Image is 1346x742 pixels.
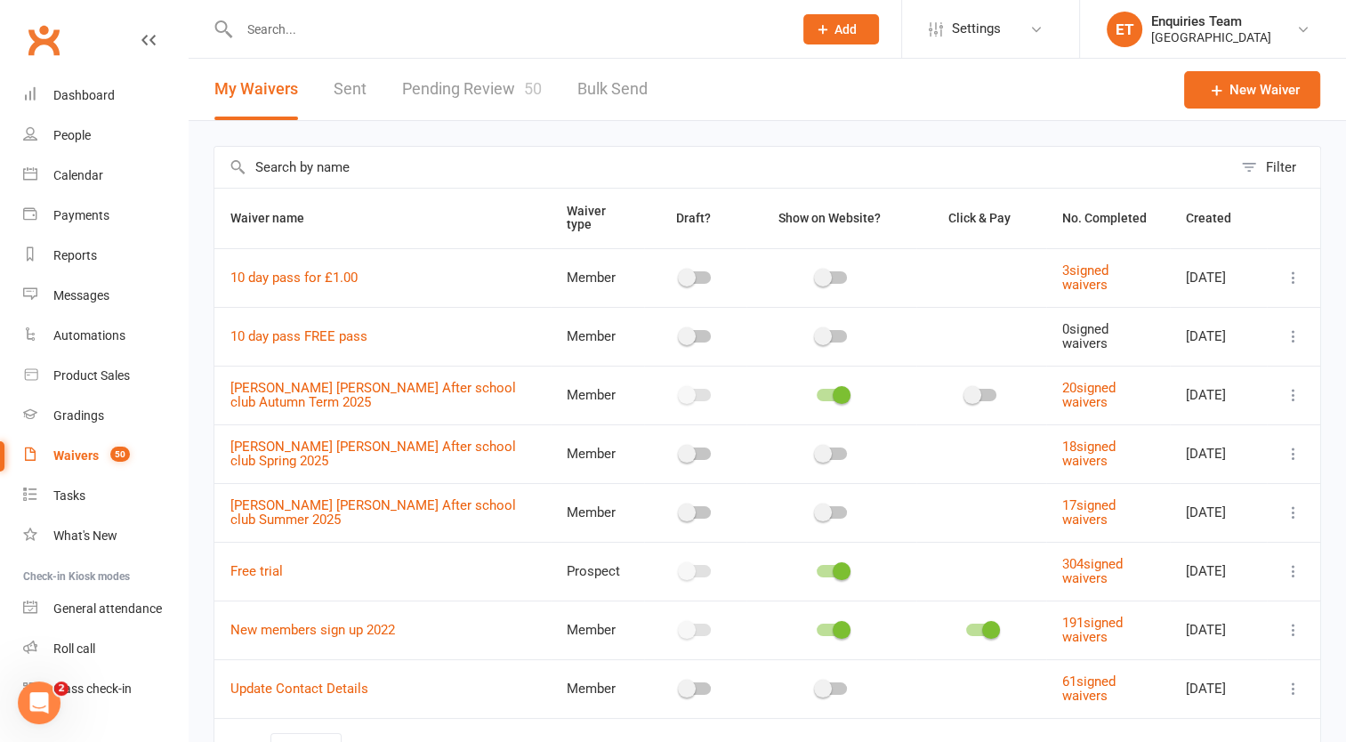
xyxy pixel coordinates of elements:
[234,17,780,42] input: Search...
[53,408,104,423] div: Gradings
[1186,211,1251,225] span: Created
[1170,366,1267,424] td: [DATE]
[214,59,298,120] button: My Waivers
[1151,29,1271,45] div: [GEOGRAPHIC_DATA]
[230,207,324,229] button: Waiver name
[1184,71,1320,109] a: New Waiver
[23,356,188,396] a: Product Sales
[1062,321,1108,352] span: 0 signed waivers
[778,211,881,225] span: Show on Website?
[1170,542,1267,601] td: [DATE]
[334,59,367,120] a: Sent
[53,88,115,102] div: Dashboard
[676,211,711,225] span: Draft?
[230,270,358,286] a: 10 day pass for £1.00
[1107,12,1142,47] div: ET
[23,629,188,669] a: Roll call
[53,208,109,222] div: Payments
[402,59,542,120] a: Pending Review50
[54,682,69,696] span: 2
[23,396,188,436] a: Gradings
[1046,189,1170,248] th: No. Completed
[952,9,1001,49] span: Settings
[18,682,60,724] iframe: Intercom live chat
[803,14,879,44] button: Add
[1062,556,1123,587] a: 304signed waivers
[948,211,1011,225] span: Click & Pay
[23,476,188,516] a: Tasks
[230,497,516,528] a: [PERSON_NAME] [PERSON_NAME] After school club Summer 2025
[1062,497,1116,528] a: 17signed waivers
[230,439,516,470] a: [PERSON_NAME] [PERSON_NAME] After school club Spring 2025
[551,424,644,483] td: Member
[551,307,644,366] td: Member
[23,276,188,316] a: Messages
[53,488,85,503] div: Tasks
[230,380,516,411] a: [PERSON_NAME] [PERSON_NAME] After school club Autumn Term 2025
[551,248,644,307] td: Member
[23,316,188,356] a: Automations
[524,79,542,98] span: 50
[1062,262,1108,294] a: 3signed waivers
[932,207,1030,229] button: Click & Pay
[21,18,66,62] a: Clubworx
[1151,13,1271,29] div: Enquiries Team
[1170,659,1267,718] td: [DATE]
[23,196,188,236] a: Payments
[551,542,644,601] td: Prospect
[834,22,857,36] span: Add
[23,669,188,709] a: Class kiosk mode
[23,436,188,476] a: Waivers 50
[1170,307,1267,366] td: [DATE]
[551,659,644,718] td: Member
[53,601,162,616] div: General attendance
[23,516,188,556] a: What's New
[551,601,644,659] td: Member
[1232,147,1320,188] button: Filter
[53,641,95,656] div: Roll call
[551,366,644,424] td: Member
[1186,207,1251,229] button: Created
[23,236,188,276] a: Reports
[1062,439,1116,470] a: 18signed waivers
[53,682,132,696] div: Class check-in
[551,189,644,248] th: Waiver type
[1170,424,1267,483] td: [DATE]
[53,288,109,302] div: Messages
[110,447,130,462] span: 50
[1062,615,1123,646] a: 191signed waivers
[23,116,188,156] a: People
[1170,248,1267,307] td: [DATE]
[1170,601,1267,659] td: [DATE]
[230,622,395,638] a: New members sign up 2022
[23,589,188,629] a: General attendance kiosk mode
[1266,157,1296,178] div: Filter
[53,368,130,383] div: Product Sales
[230,681,368,697] a: Update Contact Details
[53,168,103,182] div: Calendar
[1170,483,1267,542] td: [DATE]
[1062,380,1116,411] a: 20signed waivers
[230,328,367,344] a: 10 day pass FREE pass
[551,483,644,542] td: Member
[230,211,324,225] span: Waiver name
[214,147,1232,188] input: Search by name
[230,563,283,579] a: Free trial
[53,248,97,262] div: Reports
[23,156,188,196] a: Calendar
[762,207,900,229] button: Show on Website?
[53,448,99,463] div: Waivers
[53,328,125,343] div: Automations
[53,128,91,142] div: People
[1062,673,1116,705] a: 61signed waivers
[577,59,648,120] a: Bulk Send
[660,207,730,229] button: Draft?
[23,76,188,116] a: Dashboard
[53,528,117,543] div: What's New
